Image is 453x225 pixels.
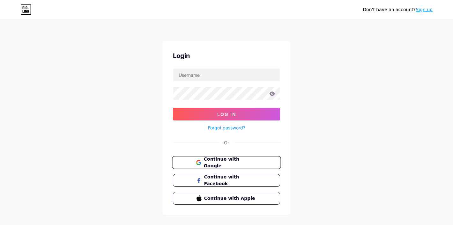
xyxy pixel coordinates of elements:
span: Continue with Apple [204,195,257,202]
button: Continue with Google [172,156,281,169]
div: Login [173,51,280,61]
span: Continue with Facebook [204,174,257,187]
button: Log In [173,108,280,120]
span: Log In [217,112,236,117]
a: Sign up [416,7,433,12]
button: Continue with Facebook [173,174,280,187]
span: Continue with Google [204,156,257,170]
a: Forgot password? [208,124,245,131]
div: Or [224,139,229,146]
input: Username [173,69,280,81]
button: Continue with Apple [173,192,280,205]
div: Don't have an account? [363,6,433,13]
a: Continue with Google [173,156,280,169]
